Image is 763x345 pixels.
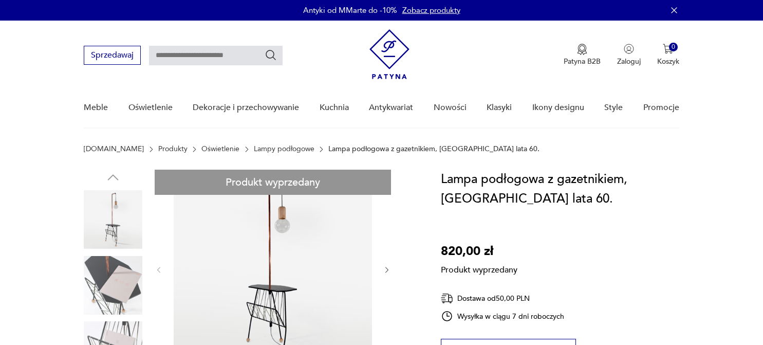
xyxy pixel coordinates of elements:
button: 0Koszyk [657,44,679,66]
a: Oświetlenie [201,145,239,153]
a: Ikona medaluPatyna B2B [564,44,601,66]
a: Meble [84,88,108,128]
a: Klasyki [487,88,512,128]
button: Sprzedawaj [84,46,141,65]
a: Zobacz produkty [402,5,460,15]
a: Nowości [434,88,467,128]
p: 820,00 zł [441,242,517,261]
button: Szukaj [265,49,277,61]
p: Koszyk [657,57,679,66]
button: Patyna B2B [564,44,601,66]
a: Antykwariat [369,88,413,128]
p: Patyna B2B [564,57,601,66]
a: Produkty [158,145,188,153]
a: Lampy podłogowe [254,145,314,153]
a: [DOMAIN_NAME] [84,145,144,153]
img: Ikona medalu [577,44,587,55]
a: Dekoracje i przechowywanie [193,88,299,128]
a: Style [604,88,623,128]
button: Zaloguj [617,44,641,66]
a: Oświetlenie [128,88,173,128]
img: Ikonka użytkownika [624,44,634,54]
h1: Lampa podłogowa z gazetnikiem, [GEOGRAPHIC_DATA] lata 60. [441,170,679,209]
div: Wysyłka w ciągu 7 dni roboczych [441,310,564,322]
a: Sprzedawaj [84,52,141,60]
div: 0 [669,43,678,51]
p: Produkt wyprzedany [441,261,517,276]
p: Lampa podłogowa z gazetnikiem, [GEOGRAPHIC_DATA] lata 60. [328,145,539,153]
p: Antyki od MMarte do -10% [303,5,397,15]
img: Ikona koszyka [663,44,673,54]
p: Zaloguj [617,57,641,66]
img: Patyna - sklep z meblami i dekoracjami vintage [369,29,410,79]
a: Kuchnia [320,88,349,128]
a: Ikony designu [532,88,584,128]
a: Promocje [643,88,679,128]
img: Ikona dostawy [441,292,453,305]
div: Dostawa od 50,00 PLN [441,292,564,305]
